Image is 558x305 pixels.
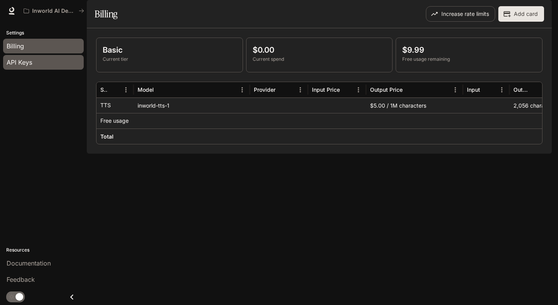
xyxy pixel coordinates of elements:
[20,3,88,19] button: All workspaces
[254,86,276,93] div: Provider
[155,84,166,96] button: Sort
[449,84,461,96] button: Menu
[312,86,340,93] div: Input Price
[100,101,111,109] p: TTS
[353,84,364,96] button: Menu
[294,84,306,96] button: Menu
[276,84,288,96] button: Sort
[467,86,480,93] div: Input
[496,84,508,96] button: Menu
[481,84,493,96] button: Sort
[253,56,386,63] p: Current spend
[402,56,536,63] p: Free usage remaining
[513,86,530,93] div: Output
[103,44,236,56] p: Basic
[531,84,542,96] button: Sort
[100,86,108,93] div: Service
[100,133,114,141] h6: Total
[103,56,236,63] p: Current tier
[498,6,544,22] button: Add card
[403,84,415,96] button: Sort
[253,44,386,56] p: $0.00
[510,98,556,113] div: 2,056 characters
[366,98,463,113] div: $5.00 / 1M characters
[236,84,248,96] button: Menu
[370,86,403,93] div: Output Price
[120,84,132,96] button: Menu
[32,8,76,14] p: Inworld AI Demos
[138,86,154,93] div: Model
[134,98,250,113] div: inworld-tts-1
[95,6,117,22] h1: Billing
[341,84,352,96] button: Sort
[426,6,495,22] button: Increase rate limits
[100,117,129,125] p: Free usage
[402,44,536,56] p: $9.99
[108,84,120,96] button: Sort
